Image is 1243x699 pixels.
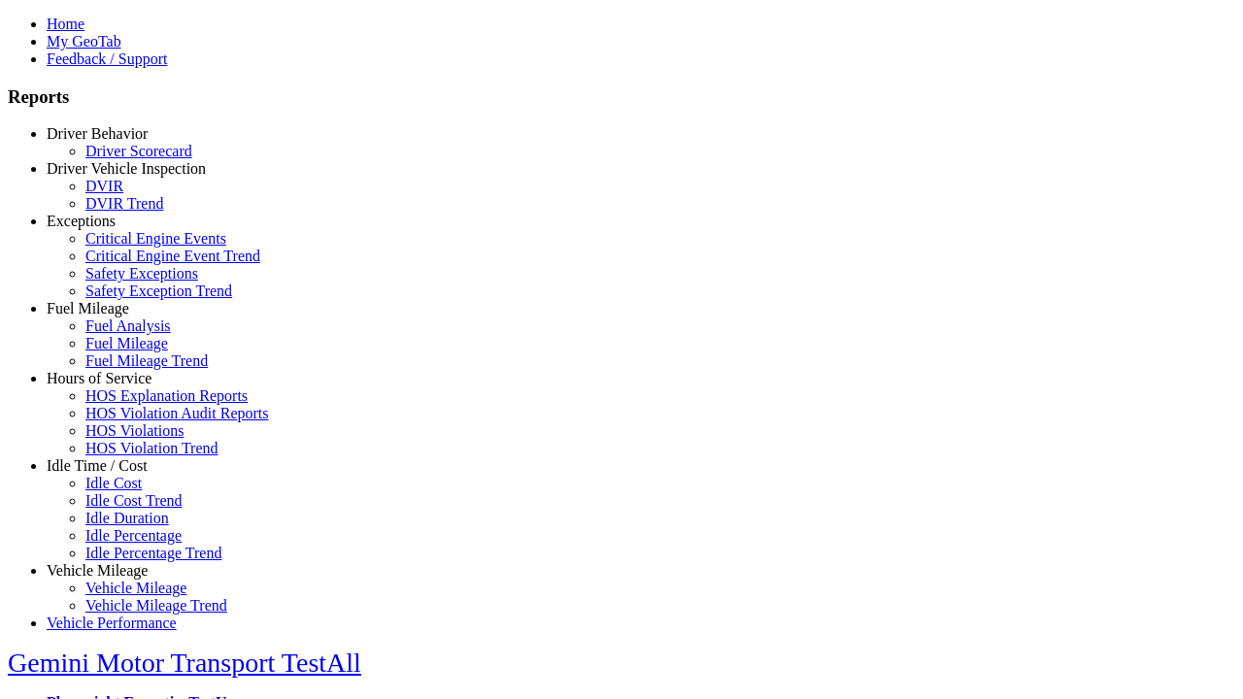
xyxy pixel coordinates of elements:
[85,405,269,421] a: HOS Violation Audit Reports
[85,352,208,369] a: Fuel Mileage Trend
[47,33,121,50] a: My GeoTab
[85,440,218,456] a: HOS Violation Trend
[47,16,84,32] a: Home
[47,370,151,386] a: Hours of Service
[85,527,182,544] a: Idle Percentage
[47,300,129,316] a: Fuel Mileage
[85,475,142,491] a: Idle Cost
[47,615,177,631] a: Vehicle Performance
[85,545,221,561] a: Idle Percentage Trend
[47,50,167,67] a: Feedback / Support
[85,143,192,159] a: Driver Scorecard
[85,510,169,526] a: Idle Duration
[8,648,361,678] a: Gemini Motor Transport TestAll
[85,317,171,334] a: Fuel Analysis
[85,178,123,194] a: DVIR
[47,562,148,579] a: Vehicle Mileage
[85,580,186,596] a: Vehicle Mileage
[85,230,226,247] a: Critical Engine Events
[47,457,148,474] a: Idle Time / Cost
[85,422,184,439] a: HOS Violations
[8,86,1235,108] h3: Reports
[47,125,148,142] a: Driver Behavior
[85,597,227,614] a: Vehicle Mileage Trend
[85,492,183,509] a: Idle Cost Trend
[85,195,163,212] a: DVIR Trend
[85,283,232,299] a: Safety Exception Trend
[47,213,116,229] a: Exceptions
[85,387,248,404] a: HOS Explanation Reports
[85,335,168,351] a: Fuel Mileage
[85,248,260,264] a: Critical Engine Event Trend
[47,160,206,177] a: Driver Vehicle Inspection
[85,265,198,282] a: Safety Exceptions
